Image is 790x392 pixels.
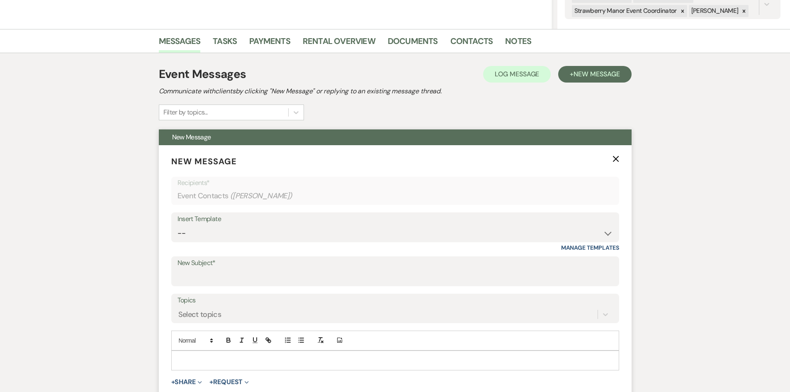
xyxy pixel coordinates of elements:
[249,34,290,53] a: Payments
[172,133,211,141] span: New Message
[209,379,249,385] button: Request
[177,213,613,225] div: Insert Template
[230,190,292,202] span: ( [PERSON_NAME] )
[171,379,175,385] span: +
[495,70,539,78] span: Log Message
[159,66,246,83] h1: Event Messages
[177,178,613,188] p: Recipients*
[177,257,613,269] label: New Subject*
[171,156,237,167] span: New Message
[689,5,740,17] div: [PERSON_NAME]
[159,34,201,53] a: Messages
[450,34,493,53] a: Contacts
[483,66,551,83] button: Log Message
[163,107,208,117] div: Filter by topics...
[177,188,613,204] div: Event Contacts
[213,34,237,53] a: Tasks
[177,295,613,307] label: Topics
[505,34,531,53] a: Notes
[171,379,202,385] button: Share
[178,309,221,320] div: Select topics
[303,34,375,53] a: Rental Overview
[209,379,213,385] span: +
[159,86,632,96] h2: Communicate with clients by clicking "New Message" or replying to an existing message thread.
[561,244,619,251] a: Manage Templates
[574,70,620,78] span: New Message
[558,66,631,83] button: +New Message
[388,34,438,53] a: Documents
[572,5,678,17] div: Strawberry Manor Event Coordinator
